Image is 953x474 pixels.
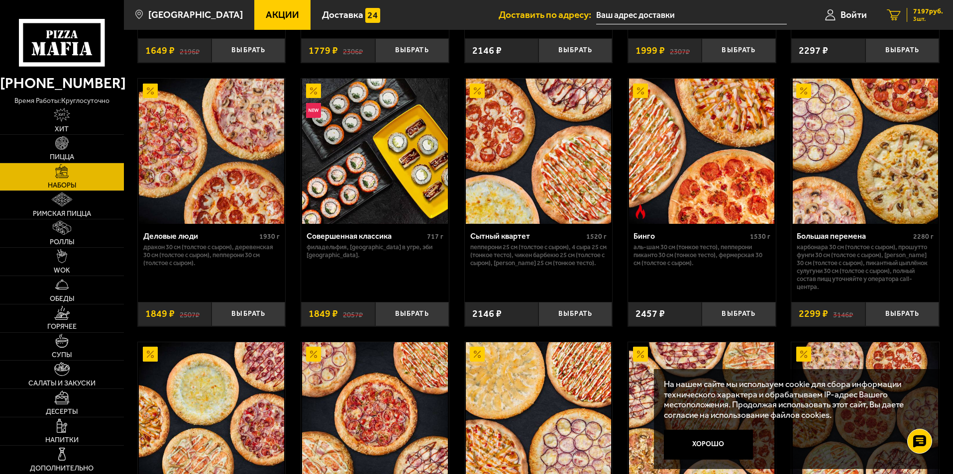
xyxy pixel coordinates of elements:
[664,379,924,420] p: На нашем сайте мы используем cookie для сбора информации технического характера и обрабатываем IP...
[865,302,939,326] button: Выбрать
[259,232,280,241] span: 1930 г
[596,6,787,24] input: Ваш адрес доставки
[55,126,69,133] span: Хит
[797,231,911,241] div: Большая перемена
[212,38,285,63] button: Выбрать
[33,210,91,217] span: Римская пицца
[833,309,853,319] s: 3146 ₽
[30,465,94,472] span: Дополнительно
[865,38,939,63] button: Выбрать
[143,347,158,362] img: Акционный
[145,46,175,56] span: 1649 ₽
[375,38,449,63] button: Выбрать
[628,79,776,224] a: АкционныйОстрое блюдоБинго
[634,231,747,241] div: Бинго
[799,46,828,56] span: 2297 ₽
[301,79,449,224] a: АкционныйНовинкаСовершенная классика
[472,309,502,319] span: 2146 ₽
[465,79,613,224] a: АкционныйСытный квартет
[586,232,607,241] span: 1520 г
[538,302,612,326] button: Выбрать
[48,182,76,189] span: Наборы
[309,46,338,56] span: 1779 ₽
[664,430,753,460] button: Хорошо
[633,347,648,362] img: Акционный
[796,84,811,98] img: Акционный
[793,79,938,224] img: Большая перемена
[143,243,280,267] p: Дракон 30 см (толстое с сыром), Деревенская 30 см (толстое с сыром), Пепперони 30 см (толстое с с...
[670,46,690,56] s: 2307 ₽
[472,46,502,56] span: 2146 ₽
[180,46,200,56] s: 2196 ₽
[633,84,648,98] img: Акционный
[54,267,70,274] span: WOK
[365,8,380,23] img: 15daf4d41897b9f0e9f617042186c801.svg
[148,10,243,19] span: [GEOGRAPHIC_DATA]
[470,231,584,241] div: Сытный квартет
[913,232,934,241] span: 2280 г
[306,84,321,98] img: Акционный
[46,408,78,415] span: Десерты
[145,309,175,319] span: 1849 ₽
[212,302,285,326] button: Выбрать
[138,79,286,224] a: АкционныйДеловые люди
[702,38,775,63] button: Выбрать
[635,309,665,319] span: 2457 ₽
[913,8,943,15] span: 7197 руб.
[306,347,321,362] img: Акционный
[139,79,284,224] img: Деловые люди
[309,309,338,319] span: 1849 ₽
[322,10,363,19] span: Доставка
[50,154,74,161] span: Пицца
[841,10,867,19] span: Войти
[913,16,943,22] span: 3 шт.
[427,232,443,241] span: 717 г
[266,10,299,19] span: Акции
[538,38,612,63] button: Выбрать
[750,232,770,241] span: 1530 г
[799,309,828,319] span: 2299 ₽
[702,302,775,326] button: Выбрать
[307,243,443,259] p: Филадельфия, [GEOGRAPHIC_DATA] в угре, Эби [GEOGRAPHIC_DATA].
[343,46,363,56] s: 2306 ₽
[791,79,939,224] a: АкционныйБольшая перемена
[635,46,665,56] span: 1999 ₽
[143,231,257,241] div: Деловые люди
[50,239,74,246] span: Роллы
[45,437,79,444] span: Напитки
[143,84,158,98] img: Акционный
[633,204,648,219] img: Острое блюдо
[797,243,934,291] p: Карбонара 30 см (толстое с сыром), Прошутто Фунги 30 см (толстое с сыром), [PERSON_NAME] 30 см (т...
[307,231,424,241] div: Совершенная классика
[466,79,611,224] img: Сытный квартет
[634,243,770,267] p: Аль-Шам 30 см (тонкое тесто), Пепперони Пиканто 30 см (тонкое тесто), Фермерская 30 см (толстое с...
[629,79,774,224] img: Бинго
[375,302,449,326] button: Выбрать
[499,10,596,19] span: Доставить по адресу:
[50,295,74,302] span: Обеды
[52,352,72,359] span: Супы
[28,380,96,387] span: Салаты и закуски
[470,243,607,267] p: Пепперони 25 см (толстое с сыром), 4 сыра 25 см (тонкое тесто), Чикен Барбекю 25 см (толстое с сы...
[343,309,363,319] s: 2057 ₽
[306,103,321,118] img: Новинка
[180,309,200,319] s: 2507 ₽
[796,347,811,362] img: Акционный
[470,347,485,362] img: Акционный
[470,84,485,98] img: Акционный
[302,79,447,224] img: Совершенная классика
[47,323,77,330] span: Горячее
